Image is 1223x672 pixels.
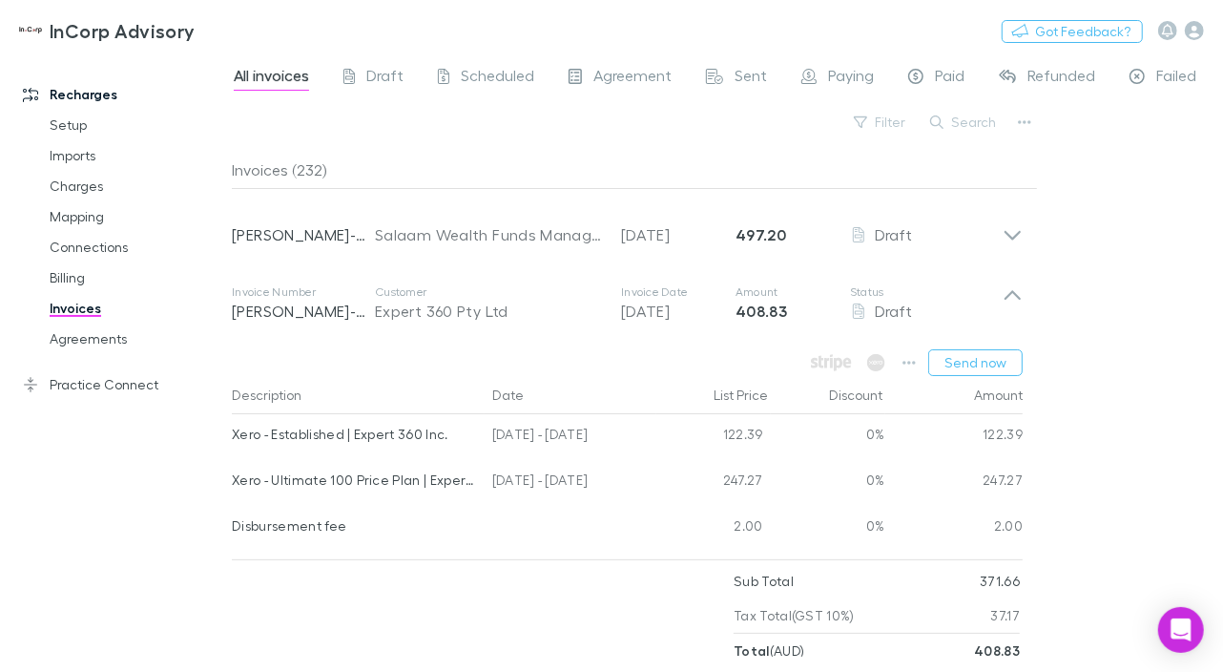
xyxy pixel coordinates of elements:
span: Sent [735,66,767,91]
span: Draft [875,302,912,320]
p: Tax Total (GST 10%) [734,598,855,633]
span: Paid [935,66,964,91]
p: Status [850,284,1003,300]
a: InCorp Advisory [8,8,207,53]
div: 0% [771,506,885,552]
a: Charges [31,171,242,201]
a: Imports [31,140,242,171]
div: Salaam Wealth Funds Management (AUST) Pty Ltd As R/E [375,223,602,246]
span: Draft [875,225,912,243]
span: Refunded [1027,66,1095,91]
a: Agreements [31,324,242,354]
div: 2.00 [656,506,771,552]
strong: 497.20 [736,225,786,244]
span: Paying [828,66,874,91]
p: [PERSON_NAME]-0225 [232,300,375,323]
div: Xero - Established | Expert 360 Inc. [232,414,477,454]
span: Scheduled [461,66,534,91]
p: Amount [736,284,850,300]
div: [PERSON_NAME]-0042Salaam Wealth Funds Management (AUST) Pty Ltd As R/E[DATE]497.20 Draft [217,189,1038,265]
span: Agreement [593,66,672,91]
div: 0% [771,414,885,460]
a: Connections [31,232,242,262]
p: Customer [375,284,602,300]
div: Disbursement fee [232,506,477,546]
strong: Total [734,642,770,659]
div: [DATE] - [DATE] [485,414,656,460]
div: 0% [771,460,885,506]
img: InCorp Advisory's Logo [19,19,42,42]
button: Search [921,111,1007,134]
a: Practice Connect [4,369,242,400]
span: Available when invoice is finalised [806,349,857,376]
div: Xero - Ultimate 100 Price Plan | Expert360 Pty Ltd [232,460,477,500]
a: Setup [31,110,242,140]
strong: 408.83 [736,302,787,321]
a: Invoices [31,293,242,324]
span: Available when invoice is finalised [862,349,890,376]
button: Got Feedback? [1002,20,1143,43]
a: Mapping [31,201,242,232]
p: 37.17 [990,598,1020,633]
div: Invoice Number[PERSON_NAME]-0225CustomerExpert 360 Pty LtdInvoice Date[DATE]Amount408.83 StatusDraft [217,265,1038,342]
p: Sub Total [734,564,794,598]
a: Billing [31,262,242,293]
span: Failed [1156,66,1196,91]
div: Expert 360 Pty Ltd [375,300,602,323]
div: 122.39 [656,414,771,460]
div: 247.27 [885,460,1024,506]
p: [DATE] [621,300,736,323]
div: 2.00 [885,506,1024,552]
p: Invoice Number [232,284,375,300]
div: 247.27 [656,460,771,506]
span: Draft [366,66,404,91]
p: 371.66 [980,564,1020,598]
p: ( AUD ) [734,634,804,668]
div: [DATE] - [DATE] [485,460,656,506]
a: Recharges [4,79,242,110]
span: All invoices [234,66,309,91]
button: Filter [844,111,917,134]
div: 122.39 [885,414,1024,460]
div: Open Intercom Messenger [1158,607,1204,653]
strong: 408.83 [974,642,1020,659]
button: Send now [928,349,1023,376]
p: [DATE] [621,223,736,246]
p: [PERSON_NAME]-0042 [232,223,375,246]
p: Invoice Date [621,284,736,300]
h3: InCorp Advisory [50,19,196,42]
